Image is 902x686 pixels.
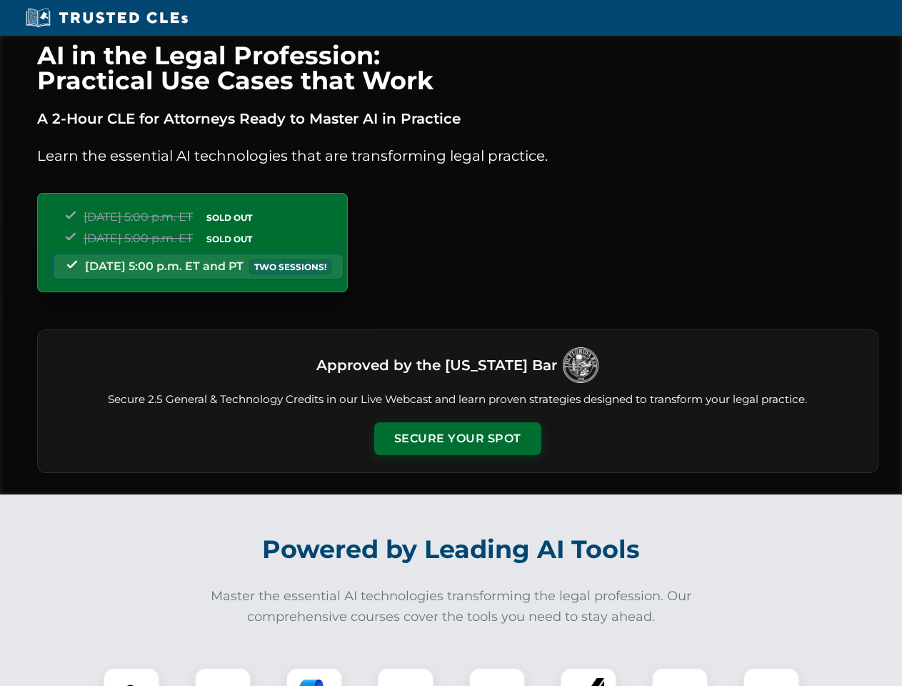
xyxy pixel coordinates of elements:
button: Secure Your Spot [374,422,541,455]
h3: Approved by the [US_STATE] Bar [316,352,557,378]
p: A 2-Hour CLE for Attorneys Ready to Master AI in Practice [37,107,878,130]
p: Master the essential AI technologies transforming the legal profession. Our comprehensive courses... [201,586,701,627]
img: Logo [563,347,598,383]
img: Trusted CLEs [21,7,192,29]
span: [DATE] 5:00 p.m. ET [84,232,193,245]
span: [DATE] 5:00 p.m. ET [84,210,193,224]
h1: AI in the Legal Profession: Practical Use Cases that Work [37,43,878,93]
p: Secure 2.5 General & Technology Credits in our Live Webcast and learn proven strategies designed ... [55,392,861,408]
h2: Powered by Leading AI Tools [56,525,847,575]
span: SOLD OUT [201,210,257,225]
span: SOLD OUT [201,232,257,247]
p: Learn the essential AI technologies that are transforming legal practice. [37,144,878,167]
